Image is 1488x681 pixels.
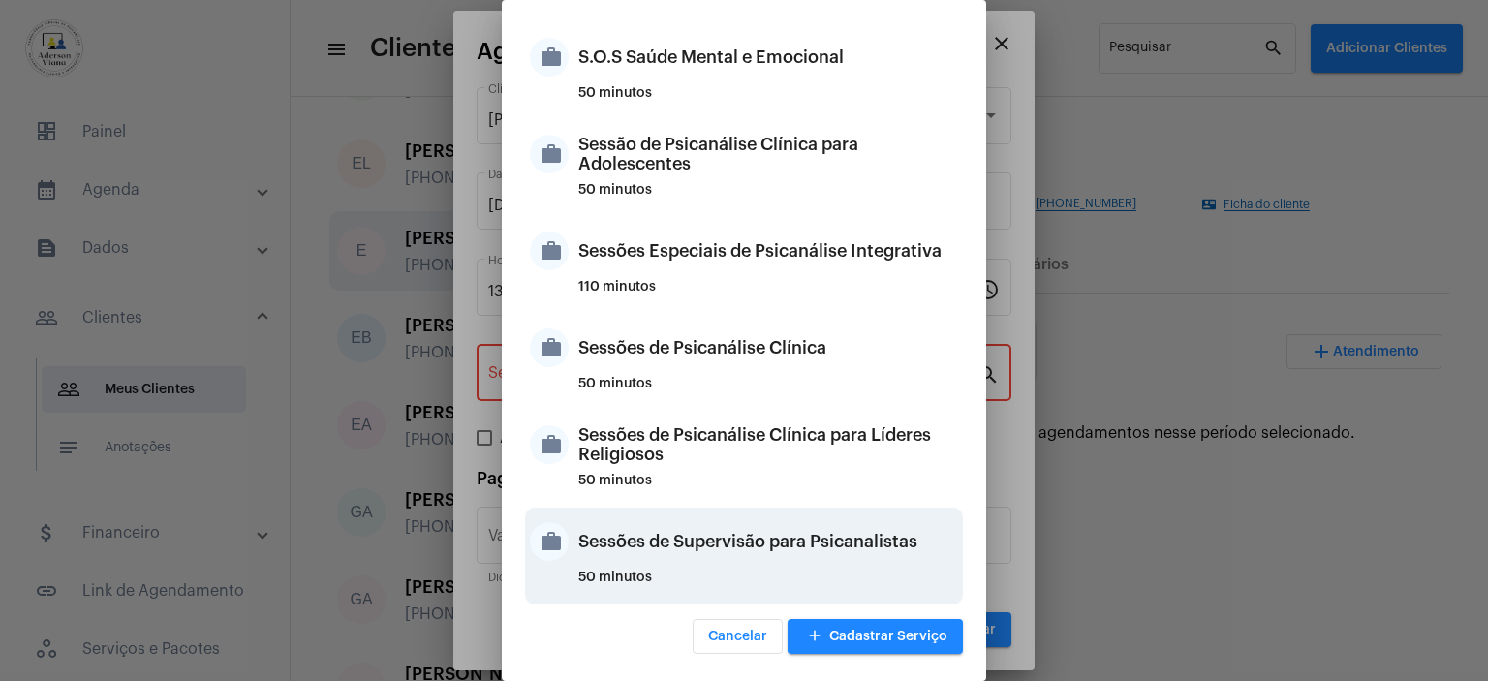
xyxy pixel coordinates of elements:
[530,135,569,173] mat-icon: work
[530,328,569,367] mat-icon: work
[530,522,569,561] mat-icon: work
[708,630,767,643] span: Cancelar
[578,125,958,183] div: Sessão de Psicanálise Clínica para Adolescentes
[578,280,958,309] div: 110 minutos
[530,232,569,270] mat-icon: work
[578,183,958,212] div: 50 minutos
[530,425,569,464] mat-icon: work
[788,619,963,654] button: Cadastrar Serviço
[578,571,958,600] div: 50 minutos
[578,222,958,280] div: Sessões Especiais de Psicanálise Integrativa
[803,624,826,650] mat-icon: add
[530,38,569,77] mat-icon: work
[578,86,958,115] div: 50 minutos
[578,474,958,503] div: 50 minutos
[578,512,958,571] div: Sessões de Supervisão para Psicanalistas
[578,28,958,86] div: S.O.S Saúde Mental e Emocional
[803,630,947,643] span: Cadastrar Serviço
[578,319,958,377] div: Sessões de Psicanálise Clínica
[693,619,783,654] button: Cancelar
[578,377,958,406] div: 50 minutos
[578,416,958,474] div: Sessões de Psicanálise Clínica para Líderes Religiosos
